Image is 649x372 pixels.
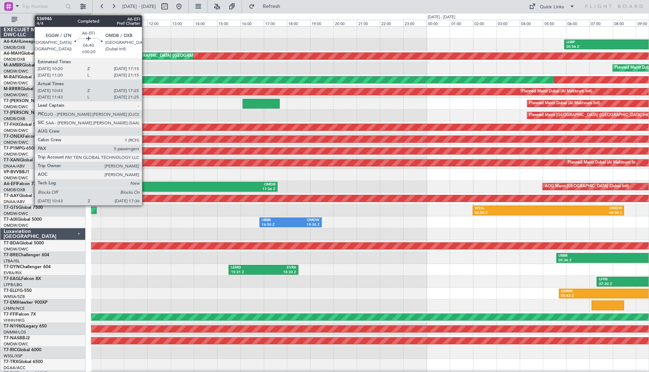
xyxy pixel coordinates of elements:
[568,157,639,168] div: Planned Maint Dubai (Al Maktoum Intl)
[231,265,263,270] div: LEMD
[4,360,18,364] span: T7-TRX
[4,199,25,205] a: DNAA/ABV
[566,45,630,50] div: 05:56 Z
[4,258,20,264] a: LTBA/ISL
[4,51,21,56] span: A6-MAH
[101,20,124,26] div: 10:00
[4,365,26,371] a: DGAA/ACC
[4,348,41,352] a: T7-RICGlobal 6000
[450,20,473,26] div: 01:00
[231,270,263,275] div: 15:31 Z
[217,20,240,26] div: 15:00
[262,222,291,228] div: 16:50 Z
[4,99,45,103] span: T7-[PERSON_NAME]
[4,87,20,91] span: M-RRRR
[4,45,25,50] a: OMDB/DXB
[4,128,28,133] a: OMDW/DWC
[4,247,28,252] a: OMDW/DWC
[4,217,17,222] span: T7-AIX
[4,175,28,181] a: OMDW/DWC
[356,20,380,26] div: 21:00
[4,170,29,174] a: VP-BVVBBJ1
[122,3,156,10] span: [DATE] - [DATE]
[4,152,28,157] a: OMDW/DWC
[520,20,543,26] div: 04:00
[589,20,613,26] div: 07:00
[4,312,36,317] a: T7-FFIFalcon 7X
[4,111,45,115] span: T7-[PERSON_NAME]
[4,289,19,293] span: T7-ELLY
[4,265,20,269] span: T7-DYN
[475,211,548,216] div: 02:00 Z
[4,312,16,317] span: T7-FFI
[544,181,629,192] div: AOG Maint [GEOGRAPHIC_DATA] (Dubai Intl)
[197,187,275,192] div: 17:36 Z
[4,146,22,151] span: T7-P1MP
[4,123,43,127] a: T7-FHXGlobal 5000
[4,92,28,98] a: OMDW/DWC
[428,14,455,20] div: [DATE] - [DATE]
[4,40,47,44] a: A6-KAHLineage 1000
[4,341,28,347] a: OMDW/DWC
[4,241,44,245] a: T7-BDAGlobal 5000
[4,87,45,91] a: M-RRRRGlobal 6000
[521,86,592,97] div: Planned Maint Dubai (Al Maktoum Intl)
[4,300,47,305] a: T7-EMIHawker 900XP
[4,75,43,79] a: M-RAFIGlobal 7500
[4,164,25,169] a: DNAA/ABV
[4,40,20,44] span: A6-KAH
[566,40,630,45] div: LHBP
[19,17,76,22] span: All Aircraft
[380,20,403,26] div: 22:00
[4,104,28,110] a: OMDW/DWC
[4,69,28,74] a: OMDW/DWC
[403,20,427,26] div: 23:00
[262,218,291,223] div: UBBB
[4,282,22,288] a: LFPB/LBG
[613,20,636,26] div: 08:00
[4,194,19,198] span: T7-AAY
[4,194,43,198] a: T7-AAYGlobal 7500
[4,265,51,269] a: T7-DYNChallenger 604
[4,158,44,162] a: T7-XANGlobal 6000
[290,222,319,228] div: 19:30 Z
[4,241,19,245] span: T7-BDA
[4,253,49,257] a: T7-BREChallenger 604
[4,51,46,56] a: A6-MAHGlobal 7500
[4,277,21,281] span: T7-EAGL
[4,206,18,210] span: T7-GTS
[22,1,63,12] input: Trip Number
[92,14,120,20] div: [DATE] - [DATE]
[119,182,197,187] div: EGGW
[4,187,25,193] a: OMDB/DXB
[4,324,24,329] span: T7-N1960
[4,211,28,216] a: OMDW/DWC
[263,265,296,270] div: EVRA
[333,20,357,26] div: 20:00
[4,170,19,174] span: VP-BVV
[287,20,310,26] div: 18:00
[529,98,600,109] div: Planned Maint Dubai (Al Maktoum Intl)
[4,324,47,329] a: T7-N1960Legacy 650
[4,116,25,121] a: OMDB/DXB
[4,206,43,210] a: T7-GTSGlobal 7500
[102,51,222,61] div: Planned Maint [GEOGRAPHIC_DATA] ([GEOGRAPHIC_DATA] Intl)
[4,353,23,359] a: WSSL/XSP
[427,20,450,26] div: 00:00
[4,63,46,68] a: M-AMBRGlobal 5000
[4,318,25,323] a: VHHH/HKG
[4,182,37,186] a: A6-EFIFalcon 7X
[4,123,19,127] span: T7-FHX
[540,4,564,11] div: Quick Links
[8,14,78,26] button: All Aircraft
[4,336,19,340] span: T7-NAS
[4,294,25,299] a: WMSA/SZB
[4,289,32,293] a: T7-ELLYG-550
[4,223,28,228] a: OMDW/DWC
[264,20,287,26] div: 17:00
[4,270,22,276] a: EVRA/RIX
[4,140,28,145] a: OMDW/DWC
[4,75,19,79] span: M-RAFI
[124,20,147,26] div: 11:00
[263,270,296,275] div: 18:30 Z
